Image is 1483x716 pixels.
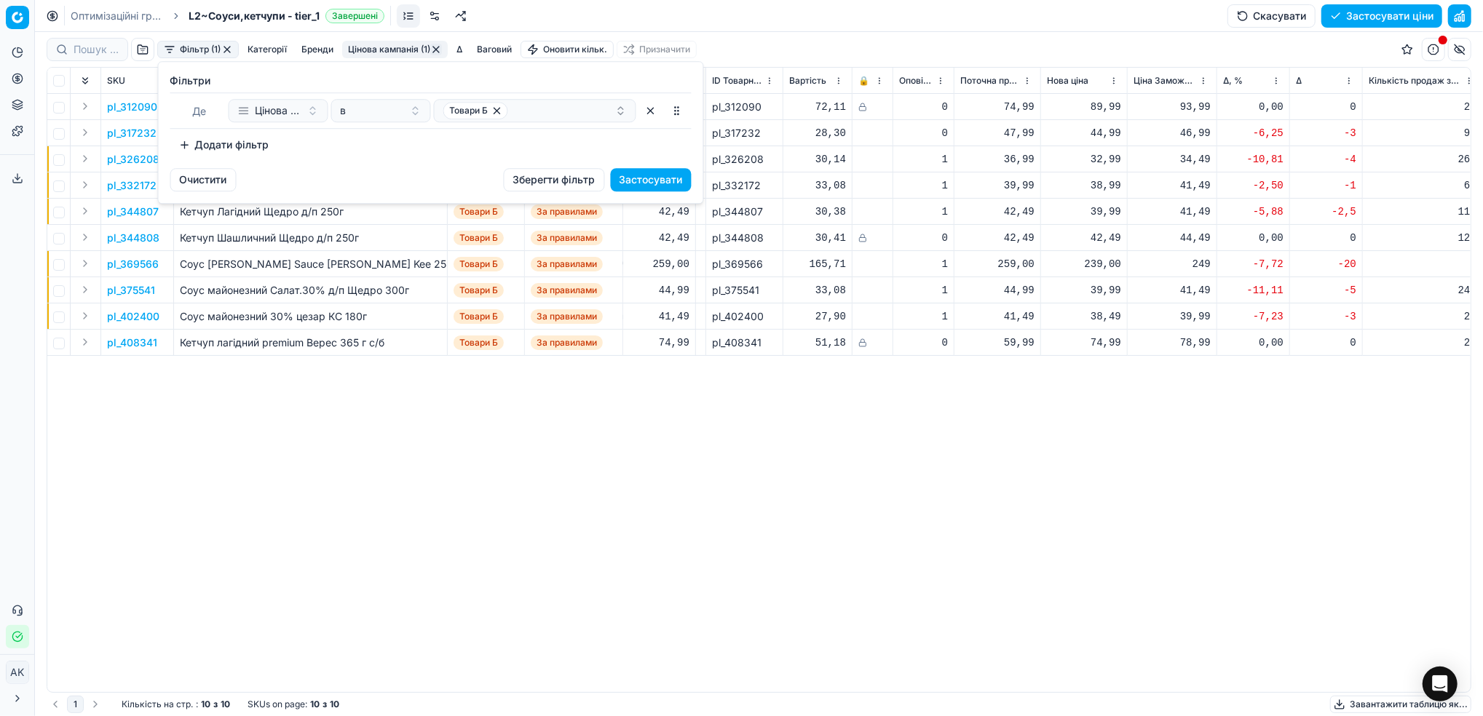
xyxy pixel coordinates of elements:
[450,105,489,116] span: Товари Б
[504,168,605,191] button: Зберегти фільтр
[170,73,692,88] label: Фiльтри
[170,168,237,191] button: Очистити
[170,133,278,156] button: Додати фільтр
[434,99,636,122] button: Товари Б
[611,168,692,191] button: Застосувати
[341,103,347,118] span: в
[256,103,301,118] span: Цінова кампанія
[192,105,206,117] span: Де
